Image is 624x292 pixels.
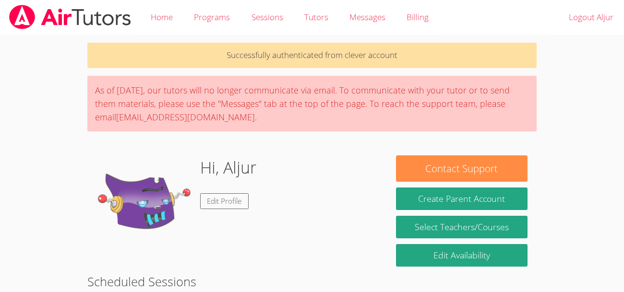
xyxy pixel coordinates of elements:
[8,5,132,29] img: airtutors_banner-c4298cdbf04f3fff15de1276eac7730deb9818008684d7c2e4769d2f7ddbe033.png
[396,155,528,182] button: Contact Support
[396,187,528,210] button: Create Parent Account
[87,43,537,68] p: Successfully authenticated from clever account
[396,216,528,238] a: Select Teachers/Courses
[87,76,537,131] div: As of [DATE], our tutors will no longer communicate via email. To communicate with your tutor or ...
[200,193,249,209] a: Edit Profile
[96,155,192,251] img: default.png
[87,272,537,291] h2: Scheduled Sessions
[349,12,385,23] span: Messages
[200,155,256,180] h1: Hi, Aljur
[396,244,528,267] a: Edit Availability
